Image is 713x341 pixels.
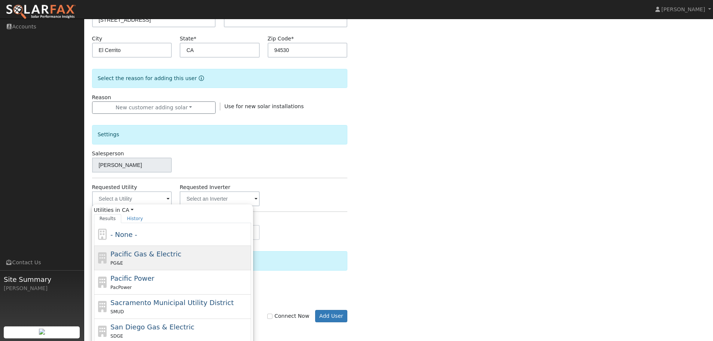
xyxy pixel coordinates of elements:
a: CA [122,206,134,214]
input: Connect Now [267,314,272,319]
span: PacPower [110,285,132,290]
span: Sacramento Municipal Utility District [110,299,234,307]
span: Required [291,36,294,42]
label: Zip Code [268,35,294,43]
span: SDGE [110,334,123,339]
label: Connect Now [267,312,309,320]
span: Utilities in [94,206,251,214]
div: Settings [92,125,348,144]
span: Use for new solar installations [225,103,304,109]
button: Add User [315,310,348,323]
label: Requested Utility [92,183,137,191]
label: Reason [92,94,111,101]
span: SMUD [110,309,124,314]
label: State [180,35,196,43]
img: retrieve [39,329,45,335]
img: SolarFax [6,4,76,20]
span: PG&E [110,261,123,266]
a: Reason for new user [197,75,204,81]
span: Pacific Power [110,274,154,282]
span: Required [194,36,196,42]
button: New customer adding solar [92,101,216,114]
span: [PERSON_NAME] [661,6,705,12]
input: Select a Utility [92,191,172,206]
span: - None - [110,231,137,238]
span: Site Summary [4,274,80,284]
label: City [92,35,103,43]
label: Salesperson [92,150,124,158]
input: Select a User [92,158,172,173]
div: [PERSON_NAME] [4,284,80,292]
span: Pacific Gas & Electric [110,250,181,258]
input: Select an Inverter [180,191,260,206]
span: San Diego Gas & Electric [110,323,194,331]
div: Select the reason for adding this user [92,69,348,88]
a: History [121,214,149,223]
label: Requested Inverter [180,183,230,191]
a: Results [94,214,122,223]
